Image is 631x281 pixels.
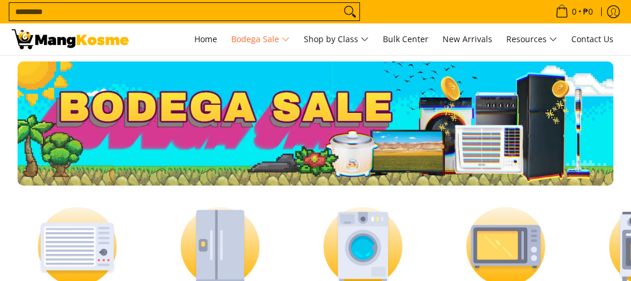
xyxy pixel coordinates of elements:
[383,33,428,44] span: Bulk Center
[188,23,223,55] a: Home
[581,8,595,16] span: ₱0
[377,23,434,55] a: Bulk Center
[552,5,596,18] span: •
[506,32,557,47] span: Resources
[437,23,498,55] a: New Arrivals
[140,23,619,55] nav: Main Menu
[500,23,563,55] a: Resources
[571,33,613,44] span: Contact Us
[298,23,375,55] a: Shop by Class
[341,3,359,20] button: Search
[570,8,578,16] span: 0
[565,23,619,55] a: Contact Us
[225,23,296,55] a: Bodega Sale
[443,33,492,44] span: New Arrivals
[12,29,129,49] img: Bodega Sale l Mang Kosme: Cost-Efficient &amp; Quality Home Appliances
[231,32,290,47] span: Bodega Sale
[304,32,369,47] span: Shop by Class
[194,33,217,44] span: Home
